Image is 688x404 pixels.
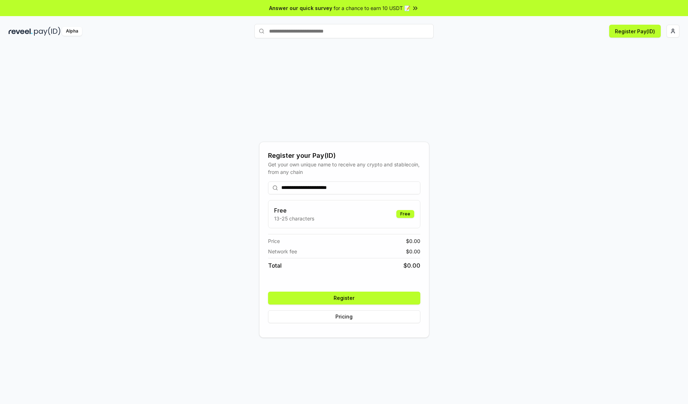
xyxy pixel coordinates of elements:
[268,151,420,161] div: Register your Pay(ID)
[268,261,282,270] span: Total
[403,261,420,270] span: $ 0.00
[268,161,420,176] div: Get your own unique name to receive any crypto and stablecoin, from any chain
[406,237,420,245] span: $ 0.00
[268,237,280,245] span: Price
[268,310,420,323] button: Pricing
[268,292,420,305] button: Register
[334,4,410,12] span: for a chance to earn 10 USDT 📝
[274,206,314,215] h3: Free
[609,25,661,38] button: Register Pay(ID)
[62,27,82,36] div: Alpha
[34,27,61,36] img: pay_id
[268,248,297,255] span: Network fee
[406,248,420,255] span: $ 0.00
[9,27,33,36] img: reveel_dark
[396,210,414,218] div: Free
[269,4,332,12] span: Answer our quick survey
[274,215,314,222] p: 13-25 characters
